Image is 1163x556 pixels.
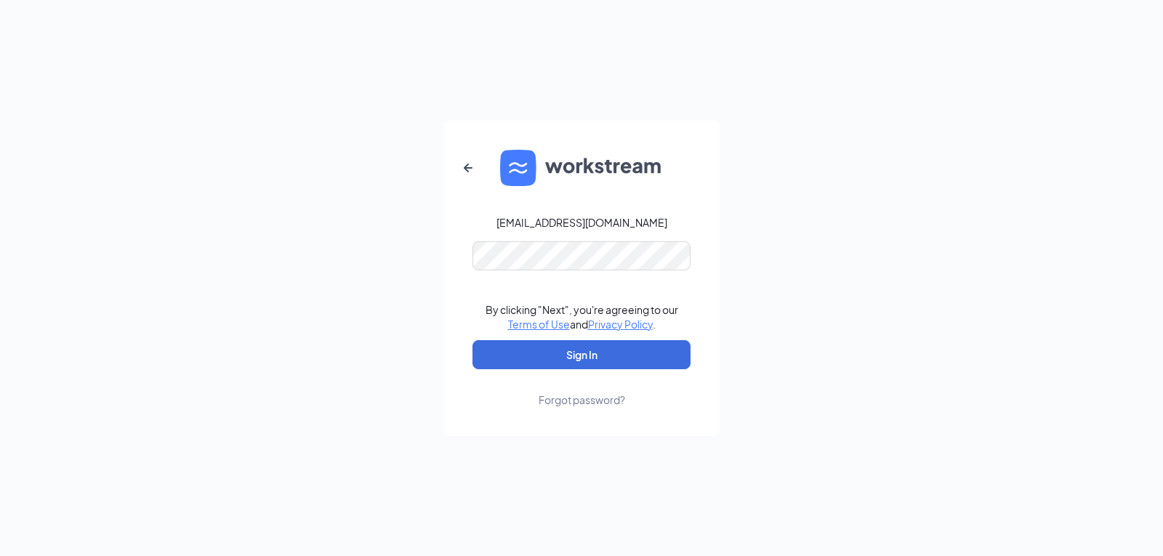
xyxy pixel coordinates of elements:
[588,318,653,331] a: Privacy Policy
[539,369,625,407] a: Forgot password?
[496,215,667,230] div: [EMAIL_ADDRESS][DOMAIN_NAME]
[459,159,477,177] svg: ArrowLeftNew
[508,318,570,331] a: Terms of Use
[539,392,625,407] div: Forgot password?
[472,340,691,369] button: Sign In
[451,150,486,185] button: ArrowLeftNew
[486,302,678,331] div: By clicking "Next", you're agreeing to our and .
[500,150,663,186] img: WS logo and Workstream text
